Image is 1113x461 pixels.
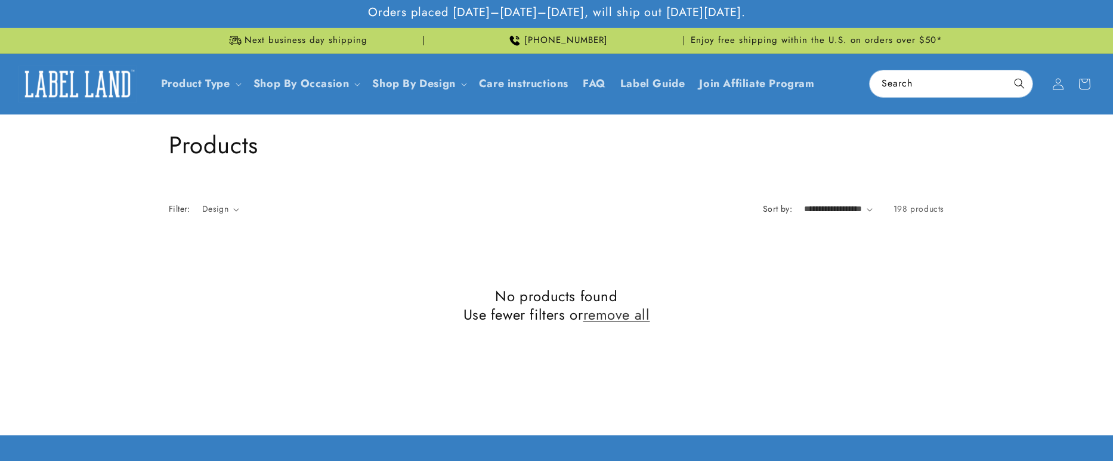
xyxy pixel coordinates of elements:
span: Shop By Occasion [253,77,350,91]
a: Label Guide [613,70,692,98]
a: Care instructions [472,70,576,98]
a: Label Land [14,61,142,107]
span: 198 products [894,203,944,215]
span: [PHONE_NUMBER] [524,35,608,47]
a: FAQ [576,70,613,98]
span: Orders placed [DATE]–[DATE]–[DATE], will ship out [DATE][DATE]. [368,5,746,20]
a: Product Type [161,76,230,91]
h1: Products [169,129,944,160]
button: Search [1006,70,1032,97]
summary: Design (0 selected) [202,203,239,215]
a: remove all [583,305,650,324]
span: Design [202,203,228,215]
div: Announcement [429,28,684,53]
label: Sort by: [763,203,792,215]
span: FAQ [583,77,606,91]
span: Join Affiliate Program [699,77,814,91]
div: Announcement [169,28,424,53]
span: Label Guide [620,77,685,91]
h2: Filter: [169,203,190,215]
h2: No products found Use fewer filters or [169,287,944,324]
summary: Shop By Occasion [246,70,366,98]
a: Join Affiliate Program [692,70,821,98]
span: Next business day shipping [245,35,367,47]
span: Enjoy free shipping within the U.S. on orders over $50* [691,35,942,47]
div: Announcement [689,28,944,53]
img: Label Land [18,66,137,103]
span: Care instructions [479,77,568,91]
a: Shop By Design [372,76,455,91]
iframe: Gorgias Floating Chat [862,405,1101,449]
summary: Product Type [154,70,246,98]
summary: Shop By Design [365,70,471,98]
